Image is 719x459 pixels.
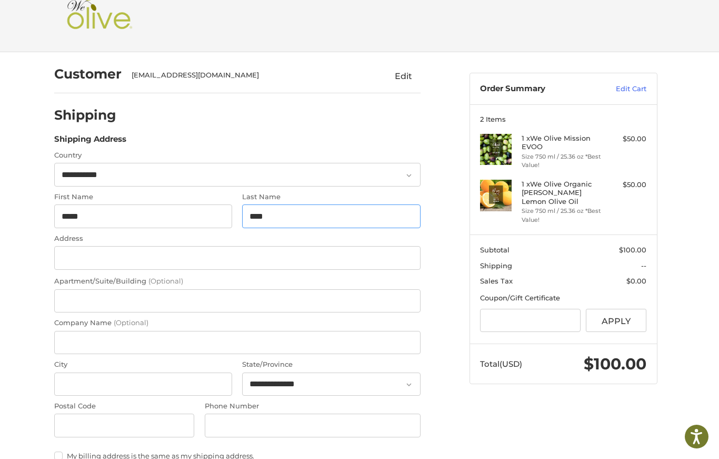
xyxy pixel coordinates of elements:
legend: Shipping Address [54,133,126,150]
small: (Optional) [148,277,183,285]
span: $100.00 [619,246,646,254]
label: Company Name [54,318,421,328]
div: $50.00 [605,134,646,144]
div: $50.00 [605,180,646,190]
h4: 1 x We Olive Organic [PERSON_NAME] Lemon Olive Oil [522,180,602,206]
input: Gift Certificate or Coupon Code [480,309,581,333]
button: Open LiveChat chat widget [121,14,134,26]
button: Apply [586,309,647,333]
label: City [54,359,232,370]
span: Shipping [480,261,512,270]
label: State/Province [242,359,420,370]
label: Postal Code [54,401,195,412]
li: Size 750 ml / 25.36 oz *Best Value! [522,207,602,224]
li: Size 750 ml / 25.36 oz *Best Value! [522,152,602,170]
p: We're away right now. Please check back later! [15,16,119,24]
span: Total (USD) [480,359,522,369]
span: $0.00 [626,277,646,285]
h3: 2 Items [480,115,646,123]
label: Address [54,233,421,244]
h2: Customer [54,66,122,82]
a: Edit Cart [593,84,646,94]
span: -- [641,261,646,270]
label: Last Name [242,192,420,202]
span: $100.00 [584,354,646,374]
span: Subtotal [480,246,510,254]
div: [EMAIL_ADDRESS][DOMAIN_NAME] [132,70,366,81]
label: First Name [54,192,232,202]
label: Phone Number [205,401,421,412]
div: Coupon/Gift Certificate [480,293,646,304]
iframe: Google Customer Reviews [632,431,719,459]
h4: 1 x We Olive Mission EVOO [522,134,602,151]
label: Apartment/Suite/Building [54,276,421,287]
h3: Order Summary [480,84,593,94]
span: Sales Tax [480,277,513,285]
h2: Shipping [54,107,116,123]
small: (Optional) [114,318,148,327]
button: Edit [387,67,421,84]
label: Country [54,150,421,161]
